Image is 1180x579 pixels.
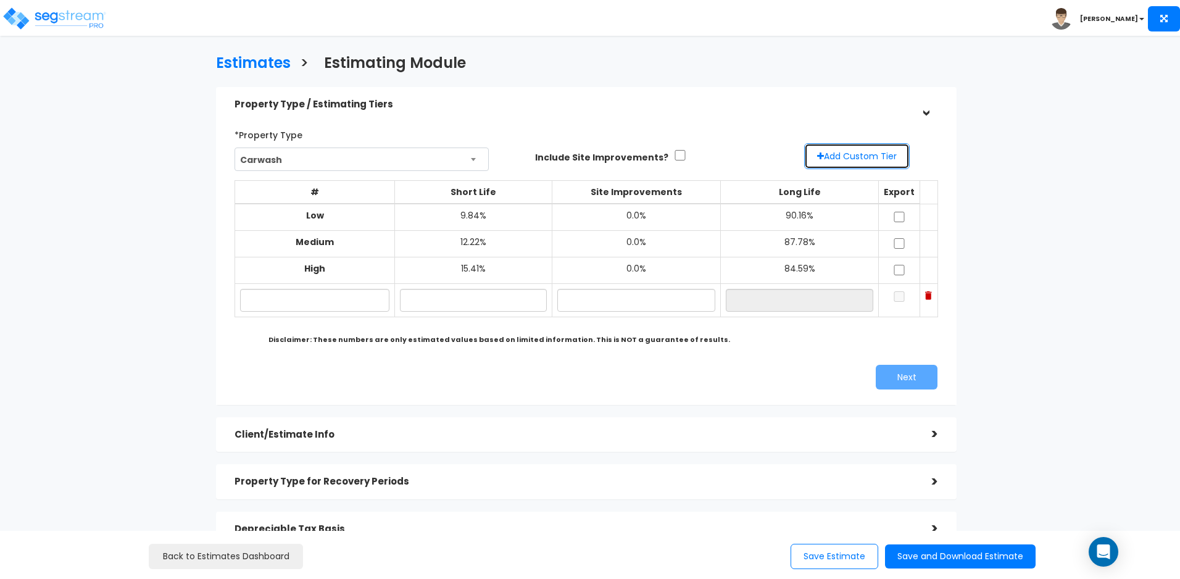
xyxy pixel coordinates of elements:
a: Estimating Module [315,43,466,80]
div: > [913,519,938,538]
button: Add Custom Tier [804,143,910,169]
span: Carwash [235,148,489,171]
b: Medium [296,236,334,248]
h3: Estimates [216,55,291,74]
h5: Property Type / Estimating Tiers [235,99,913,110]
label: Include Site Improvements? [535,151,668,164]
b: High [304,262,325,275]
b: Low [306,209,324,222]
img: Trash Icon [925,291,932,300]
td: 15.41% [395,257,552,284]
a: Back to Estimates Dashboard [149,544,303,569]
td: 9.84% [395,204,552,231]
th: Site Improvements [552,181,720,204]
h5: Property Type for Recovery Periods [235,477,913,487]
th: Long Life [720,181,879,204]
label: *Property Type [235,125,302,141]
div: > [913,472,938,491]
th: # [235,181,395,204]
td: 0.0% [552,231,720,257]
button: Save and Download Estimate [885,544,1036,569]
b: [PERSON_NAME] [1080,14,1138,23]
th: Export [879,181,920,204]
a: Estimates [207,43,291,80]
h5: Client/Estimate Info [235,430,913,440]
button: Save Estimate [791,544,878,569]
div: > [913,425,938,444]
div: Open Intercom Messenger [1089,537,1118,567]
div: > [916,92,935,117]
th: Short Life [395,181,552,204]
button: Next [876,365,937,389]
td: 87.78% [720,231,879,257]
span: Carwash [235,148,488,172]
img: avatar.png [1050,8,1072,30]
b: Disclaimer: These numbers are only estimated values based on limited information. This is NOT a g... [268,335,730,344]
td: 90.16% [720,204,879,231]
h5: Depreciable Tax Basis [235,524,913,535]
td: 0.0% [552,204,720,231]
td: 0.0% [552,257,720,284]
h3: Estimating Module [324,55,466,74]
h3: > [300,55,309,74]
td: 84.59% [720,257,879,284]
td: 12.22% [395,231,552,257]
img: logo_pro_r.png [2,6,107,31]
